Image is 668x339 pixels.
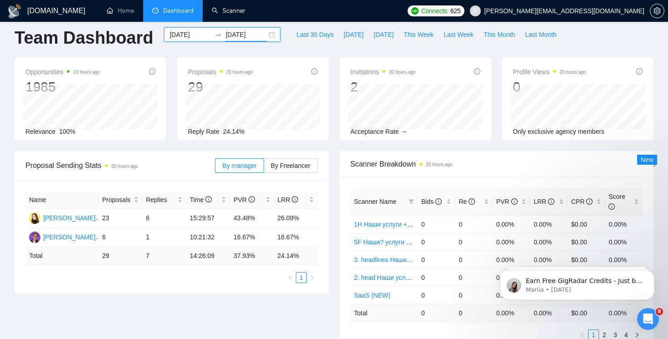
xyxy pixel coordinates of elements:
div: [PERSON_NAME] [43,213,95,223]
td: 0 [418,215,455,233]
span: Replies [146,195,175,205]
td: 23 [99,209,142,228]
span: info-circle [292,196,298,202]
th: Replies [142,191,186,209]
input: End date [225,30,267,40]
button: Last Week [439,27,479,42]
time: 20 hours ago [111,164,138,169]
span: 24.14% [223,128,244,135]
img: logo [7,4,22,19]
span: Last Month [525,30,556,40]
span: Dashboard [163,7,194,15]
span: left [580,332,585,338]
td: 0 [455,233,493,251]
td: 7 [142,247,186,265]
span: info-circle [469,198,475,205]
td: $0.00 [568,215,605,233]
span: Proposals [188,66,253,77]
td: 0.00% [530,215,568,233]
button: Last 30 Days [291,27,339,42]
span: PVR [234,196,255,203]
td: 0 [418,233,455,251]
div: 0 [513,78,586,96]
th: Proposals [99,191,142,209]
img: upwork-logo.png [411,7,419,15]
td: 29 [99,247,142,265]
a: NV[PERSON_NAME] [29,233,95,240]
button: Last Month [520,27,561,42]
span: info-circle [511,198,518,205]
td: 14:26:09 [186,247,230,265]
span: info-circle [149,68,155,75]
span: [DATE] [374,30,394,40]
a: setting [650,7,664,15]
button: [DATE] [369,27,399,42]
span: New [641,156,653,163]
div: [PERSON_NAME] [43,232,95,242]
td: 0 [455,268,493,286]
span: [DATE] [344,30,364,40]
span: info-circle [474,68,480,75]
span: Connects: [421,6,449,16]
span: Scanner Breakdown [350,158,643,170]
span: Score [608,193,625,210]
td: 24.14 % [274,247,318,265]
button: [DATE] [339,27,369,42]
span: LRR [278,196,299,203]
span: Scanner Name [354,198,396,205]
span: to [214,31,222,38]
time: 20 hours ago [426,162,452,167]
td: Total [25,247,99,265]
span: Acceptance Rate [350,128,399,135]
a: VM[PERSON_NAME] [29,214,95,221]
td: 16.67% [230,228,274,247]
span: setting [650,7,664,15]
span: Proposals [102,195,132,205]
span: Last 30 Days [296,30,334,40]
span: Proposal Sending Stats [25,160,215,171]
td: 0 [418,251,455,268]
td: 43.48% [230,209,274,228]
span: info-circle [608,203,615,210]
span: Bids [421,198,442,205]
td: $0.00 [568,233,605,251]
time: 19 hours ago [73,70,100,75]
td: 0.00% [605,215,643,233]
td: 0 [418,304,455,322]
span: Invitations [350,66,415,77]
div: 1985 [25,78,100,96]
span: info-circle [435,198,442,205]
span: By Freelancer [271,162,310,169]
a: 3. headlines Наши услуги + не известна ЦА (минус наша ЦА) [354,256,533,263]
td: 16.67% [274,228,318,247]
span: right [309,275,315,280]
div: 2 [350,78,415,96]
span: This Month [484,30,515,40]
img: VM [29,213,40,224]
span: left [288,275,293,280]
span: 100% [59,128,75,135]
td: 0.00% [530,233,568,251]
span: CPR [571,198,593,205]
time: 20 hours ago [226,70,253,75]
span: info-circle [548,198,554,205]
button: left [285,272,296,283]
a: 2. head Наши услуги + возможно наша ЦА [354,274,479,281]
td: 10:21:32 [186,228,230,247]
span: info-circle [205,196,212,202]
span: By manager [222,162,256,169]
img: NV [29,232,40,243]
td: 0 [455,251,493,268]
span: LRR [533,198,554,205]
td: 0.00% [605,233,643,251]
button: This Week [399,27,439,42]
td: 15:29:57 [186,209,230,228]
a: SaaS (NEW) [354,292,390,299]
input: Start date [169,30,211,40]
button: right [307,272,318,283]
span: Profile Views [513,66,586,77]
span: user [472,8,479,14]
